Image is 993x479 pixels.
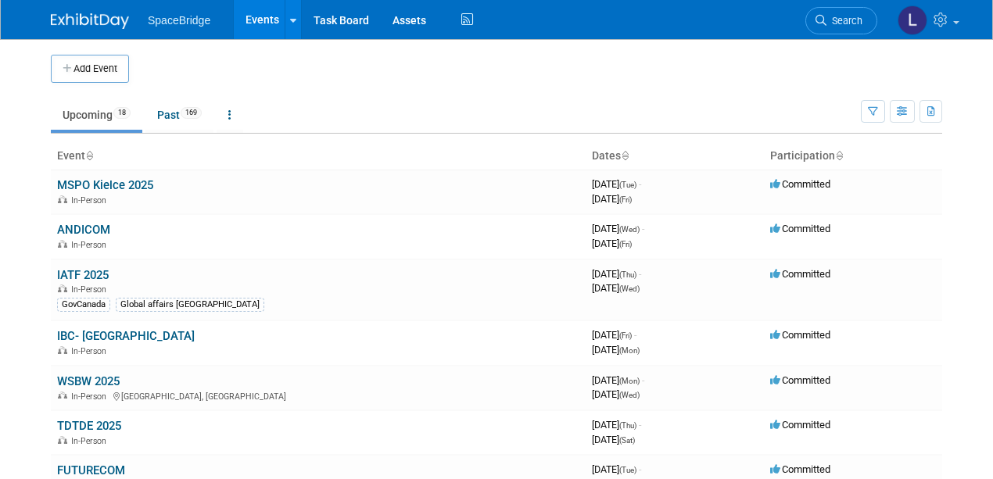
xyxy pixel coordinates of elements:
[586,143,764,170] th: Dates
[51,100,142,130] a: Upcoming18
[145,100,213,130] a: Past169
[57,268,109,282] a: IATF 2025
[592,388,640,400] span: [DATE]
[826,15,862,27] span: Search
[619,436,635,445] span: (Sat)
[642,223,644,234] span: -
[619,377,640,385] span: (Mon)
[619,195,632,204] span: (Fri)
[592,223,644,234] span: [DATE]
[770,374,830,386] span: Committed
[71,284,111,295] span: In-Person
[51,13,129,29] img: ExhibitDay
[592,193,632,205] span: [DATE]
[57,298,110,312] div: GovCanada
[619,331,632,340] span: (Fri)
[592,463,641,475] span: [DATE]
[58,436,67,444] img: In-Person Event
[57,374,120,388] a: WSBW 2025
[592,238,632,249] span: [DATE]
[116,298,264,312] div: Global affairs [GEOGRAPHIC_DATA]
[58,284,67,292] img: In-Person Event
[639,463,641,475] span: -
[639,419,641,431] span: -
[181,107,202,119] span: 169
[592,419,641,431] span: [DATE]
[764,143,942,170] th: Participation
[770,178,830,190] span: Committed
[619,421,636,430] span: (Thu)
[51,143,586,170] th: Event
[621,149,629,162] a: Sort by Start Date
[57,389,579,402] div: [GEOGRAPHIC_DATA], [GEOGRAPHIC_DATA]
[619,466,636,474] span: (Tue)
[619,284,640,293] span: (Wed)
[113,107,131,119] span: 18
[71,346,111,356] span: In-Person
[57,419,121,433] a: TDTDE 2025
[58,195,67,203] img: In-Person Event
[805,7,877,34] a: Search
[835,149,843,162] a: Sort by Participation Type
[592,282,640,294] span: [DATE]
[898,5,927,35] img: Luminita Oprescu
[592,344,640,356] span: [DATE]
[51,55,129,83] button: Add Event
[85,149,93,162] a: Sort by Event Name
[619,181,636,189] span: (Tue)
[770,268,830,280] span: Committed
[71,240,111,250] span: In-Person
[770,223,830,234] span: Committed
[57,223,110,237] a: ANDICOM
[639,178,641,190] span: -
[592,329,636,341] span: [DATE]
[642,374,644,386] span: -
[634,329,636,341] span: -
[592,268,641,280] span: [DATE]
[57,329,195,343] a: IBC- [GEOGRAPHIC_DATA]
[58,240,67,248] img: In-Person Event
[71,391,111,402] span: In-Person
[592,178,641,190] span: [DATE]
[57,178,153,192] a: MSPO Kielce 2025
[619,270,636,279] span: (Thu)
[148,14,210,27] span: SpaceBridge
[619,391,640,399] span: (Wed)
[770,463,830,475] span: Committed
[619,346,640,355] span: (Mon)
[71,436,111,446] span: In-Person
[639,268,641,280] span: -
[592,374,644,386] span: [DATE]
[58,391,67,399] img: In-Person Event
[58,346,67,354] img: In-Person Event
[592,434,635,445] span: [DATE]
[619,240,632,248] span: (Fri)
[57,463,125,477] a: FUTURECOM
[71,195,111,206] span: In-Person
[770,329,830,341] span: Committed
[770,419,830,431] span: Committed
[619,225,640,234] span: (Wed)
